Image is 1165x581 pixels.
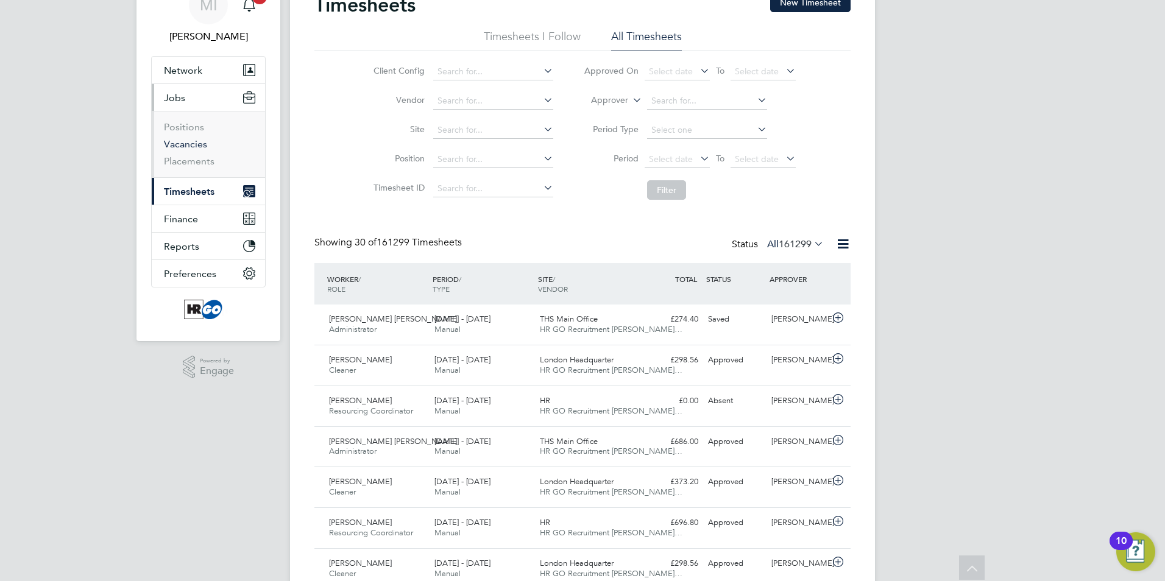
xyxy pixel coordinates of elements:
[767,309,830,329] div: [PERSON_NAME]
[484,29,581,51] li: Timesheets I Follow
[329,527,413,538] span: Resourcing Coordinator
[767,268,830,290] div: APPROVER
[540,354,614,365] span: London Headquarter
[675,274,697,284] span: TOTAL
[329,436,457,446] span: [PERSON_NAME] [PERSON_NAME]
[151,29,266,44] span: Michelle Ings
[329,558,392,568] span: [PERSON_NAME]
[329,568,356,579] span: Cleaner
[355,236,377,248] span: 30 of
[329,354,392,365] span: [PERSON_NAME]
[703,513,767,533] div: Approved
[767,432,830,452] div: [PERSON_NAME]
[540,517,550,527] span: HR
[433,151,553,168] input: Search for...
[779,238,812,250] span: 161299
[640,472,703,492] div: £373.20
[200,366,234,376] span: Engage
[434,476,490,487] span: [DATE] - [DATE]
[540,476,614,487] span: London Headquarter
[640,432,703,452] div: £686.00
[640,554,703,574] div: £298.56
[434,517,490,527] span: [DATE] - [DATE]
[767,391,830,411] div: [PERSON_NAME]
[329,446,377,456] span: Administrator
[434,558,490,568] span: [DATE] - [DATE]
[152,233,265,259] button: Reports
[329,406,413,416] span: Resourcing Coordinator
[434,365,461,375] span: Manual
[164,65,202,76] span: Network
[584,153,639,164] label: Period
[540,406,682,416] span: HR GO Recruitment [PERSON_NAME]…
[370,153,425,164] label: Position
[703,268,767,290] div: STATUS
[152,205,265,232] button: Finance
[152,111,265,177] div: Jobs
[540,568,682,579] span: HR GO Recruitment [PERSON_NAME]…
[433,93,553,110] input: Search for...
[767,472,830,492] div: [PERSON_NAME]
[434,487,461,497] span: Manual
[329,365,356,375] span: Cleaner
[640,513,703,533] div: £696.80
[164,241,199,252] span: Reports
[370,124,425,135] label: Site
[1116,532,1155,571] button: Open Resource Center, 10 new notifications
[767,554,830,574] div: [PERSON_NAME]
[314,236,464,249] div: Showing
[459,274,461,284] span: /
[329,476,392,487] span: [PERSON_NAME]
[151,300,266,319] a: Go to home page
[540,365,682,375] span: HR GO Recruitment [PERSON_NAME]…
[540,558,614,568] span: London Headquarter
[329,314,457,324] span: [PERSON_NAME] [PERSON_NAME]
[164,121,204,133] a: Positions
[767,350,830,370] div: [PERSON_NAME]
[767,238,824,250] label: All
[553,274,555,284] span: /
[152,84,265,111] button: Jobs
[434,314,490,324] span: [DATE] - [DATE]
[433,180,553,197] input: Search for...
[433,63,553,80] input: Search for...
[324,268,430,300] div: WORKER
[370,65,425,76] label: Client Config
[1116,541,1127,557] div: 10
[735,66,779,77] span: Select date
[434,406,461,416] span: Manual
[164,155,214,167] a: Placements
[355,236,462,248] span: 161299 Timesheets
[434,527,461,538] span: Manual
[703,350,767,370] div: Approved
[712,150,728,166] span: To
[358,274,361,284] span: /
[164,186,214,197] span: Timesheets
[712,63,728,79] span: To
[540,446,682,456] span: HR GO Recruitment [PERSON_NAME]…
[184,300,233,319] img: hrgoplc-logo-retina.png
[329,487,356,497] span: Cleaner
[430,268,535,300] div: PERIOD
[164,92,185,104] span: Jobs
[538,284,568,294] span: VENDOR
[647,180,686,200] button: Filter
[540,527,682,538] span: HR GO Recruitment [PERSON_NAME]…
[183,356,235,379] a: Powered byEngage
[540,487,682,497] span: HR GO Recruitment [PERSON_NAME]…
[732,236,826,253] div: Status
[200,356,234,366] span: Powered by
[573,94,628,107] label: Approver
[434,324,461,334] span: Manual
[647,122,767,139] input: Select one
[649,153,693,164] span: Select date
[152,260,265,287] button: Preferences
[540,395,550,406] span: HR
[164,213,198,225] span: Finance
[640,309,703,329] div: £274.40
[540,324,682,334] span: HR GO Recruitment [PERSON_NAME]…
[540,314,598,324] span: THS Main Office
[433,284,450,294] span: TYPE
[640,350,703,370] div: £298.56
[649,66,693,77] span: Select date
